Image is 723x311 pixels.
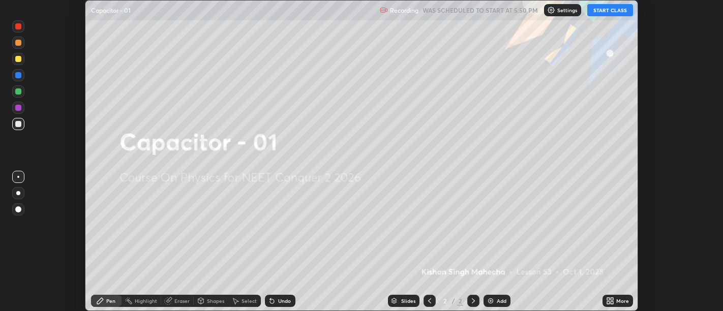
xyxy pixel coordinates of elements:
[91,6,131,14] p: Capacitor - 01
[587,4,633,16] button: START CLASS
[174,298,190,303] div: Eraser
[487,297,495,305] img: add-slide-button
[557,8,577,13] p: Settings
[380,6,388,14] img: recording.375f2c34.svg
[390,7,418,14] p: Recording
[401,298,415,303] div: Slides
[106,298,115,303] div: Pen
[440,298,450,304] div: 2
[616,298,629,303] div: More
[547,6,555,14] img: class-settings-icons
[457,296,463,305] div: 2
[207,298,224,303] div: Shapes
[242,298,257,303] div: Select
[278,298,291,303] div: Undo
[497,298,506,303] div: Add
[423,6,538,15] h5: WAS SCHEDULED TO START AT 5:50 PM
[452,298,455,304] div: /
[135,298,157,303] div: Highlight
